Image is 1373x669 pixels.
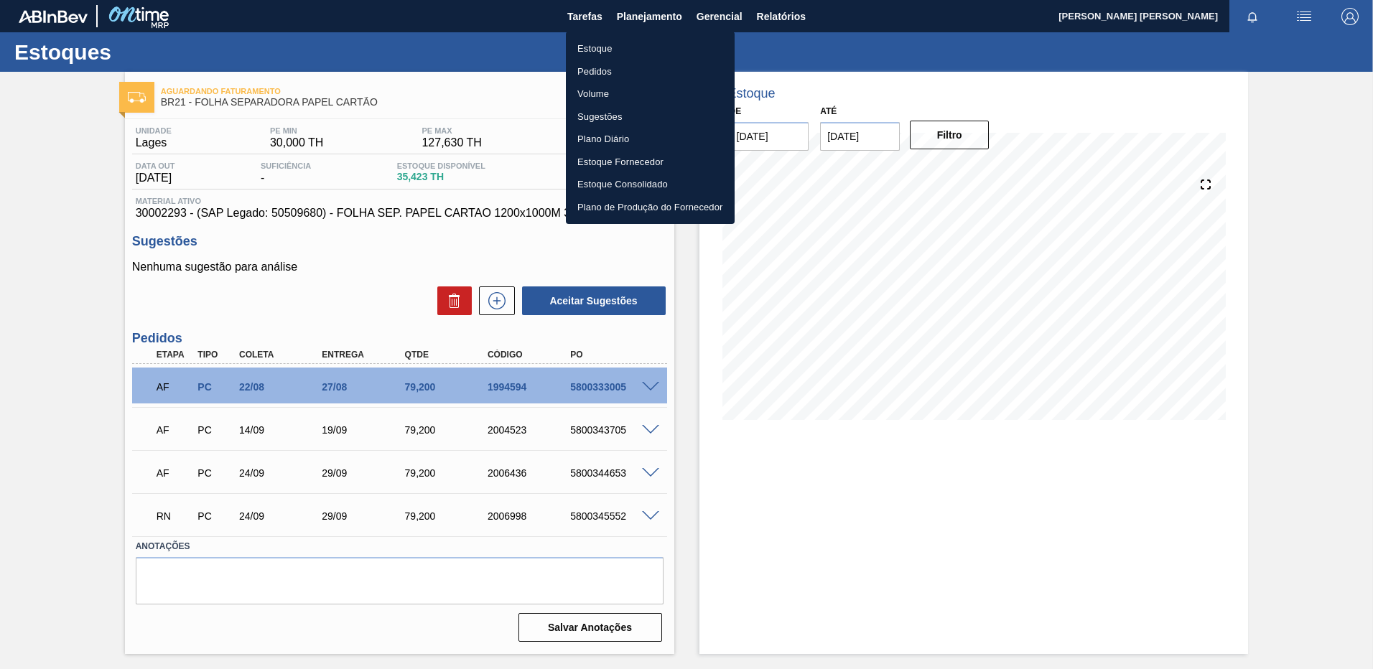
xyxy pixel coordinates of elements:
[566,128,735,151] a: Plano Diário
[566,106,735,128] a: Sugestões
[566,173,735,196] a: Estoque Consolidado
[566,83,735,106] a: Volume
[566,196,735,219] a: Plano de Produção do Fornecedor
[566,60,735,83] a: Pedidos
[566,151,735,174] a: Estoque Fornecedor
[566,37,735,60] a: Estoque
